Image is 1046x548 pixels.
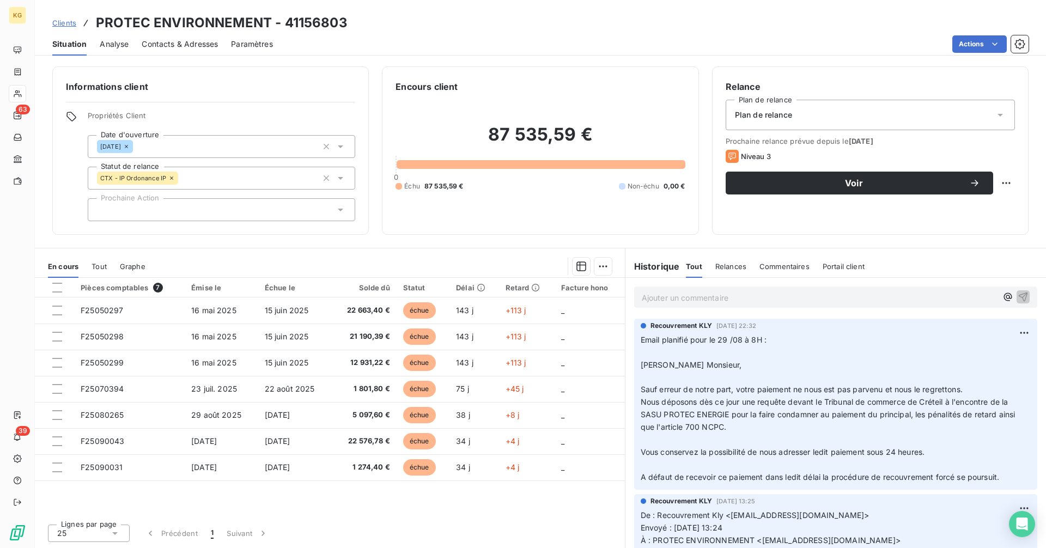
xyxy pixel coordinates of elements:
[403,407,436,423] span: échue
[403,328,436,345] span: échue
[97,205,106,215] input: Ajouter une valeur
[561,384,564,393] span: _
[506,358,526,367] span: +113 j
[650,496,712,506] span: Recouvrement KLY
[211,528,214,539] span: 1
[191,332,236,341] span: 16 mai 2025
[456,436,470,446] span: 34 j
[561,436,564,446] span: _
[338,462,390,473] span: 1 274,40 €
[506,384,524,393] span: +45 j
[88,111,355,126] span: Propriétés Client
[81,358,124,367] span: F25050299
[265,384,315,393] span: 22 août 2025
[561,410,564,419] span: _
[57,528,66,539] span: 25
[81,283,178,293] div: Pièces comptables
[191,384,237,393] span: 23 juil. 2025
[265,283,325,292] div: Échue le
[16,105,30,114] span: 63
[686,262,702,271] span: Tout
[759,262,810,271] span: Commentaires
[726,137,1015,145] span: Prochaine relance prévue depuis le
[625,260,680,273] h6: Historique
[726,80,1015,93] h6: Relance
[506,332,526,341] span: +113 j
[52,19,76,27] span: Clients
[394,173,398,181] span: 0
[628,181,659,191] span: Non-échu
[96,13,348,33] h3: PROTEC ENVIRONNEMENT - 41156803
[265,358,309,367] span: 15 juin 2025
[424,181,464,191] span: 87 535,59 €
[403,381,436,397] span: échue
[641,472,1000,482] span: A défaut de recevoir ce paiement dans ledit délai la procédure de recouvrement forcé se poursuit.
[133,142,142,151] input: Ajouter une valeur
[403,459,436,476] span: échue
[220,522,275,545] button: Suivant
[664,181,685,191] span: 0,00 €
[338,383,390,394] span: 1 801,80 €
[735,109,792,120] span: Plan de relance
[456,462,470,472] span: 34 j
[561,462,564,472] span: _
[716,322,756,329] span: [DATE] 22:32
[178,173,187,183] input: Ajouter une valeur
[231,39,273,50] span: Paramètres
[92,262,107,271] span: Tout
[396,80,458,93] h6: Encours client
[9,7,26,24] div: KG
[396,124,685,156] h2: 87 535,59 €
[403,283,443,292] div: Statut
[52,17,76,28] a: Clients
[81,436,124,446] span: F25090043
[204,522,220,545] button: 1
[16,426,30,436] span: 39
[849,137,873,145] span: [DATE]
[561,283,618,292] div: Facture hono
[561,332,564,341] span: _
[265,306,309,315] span: 15 juin 2025
[403,302,436,319] span: échue
[338,331,390,342] span: 21 190,39 €
[81,462,123,472] span: F25090031
[9,524,26,541] img: Logo LeanPay
[456,332,473,341] span: 143 j
[650,321,712,331] span: Recouvrement KLY
[191,306,236,315] span: 16 mai 2025
[1009,511,1035,537] div: Open Intercom Messenger
[641,397,1018,431] span: Nous déposons dès ce jour une requête devant le Tribunal de commerce de Créteil à l'encontre de l...
[641,335,769,369] span: Email planifié pour le 29 /08 à 8H : [PERSON_NAME] Monsieur,
[153,283,163,293] span: 7
[191,410,241,419] span: 29 août 2025
[641,523,722,532] span: Envoyé : [DATE] 13:24
[456,410,470,419] span: 38 j
[66,80,355,93] h6: Informations client
[716,498,755,504] span: [DATE] 13:25
[100,175,166,181] span: CTX - IP Ordonance IP
[265,436,290,446] span: [DATE]
[100,39,129,50] span: Analyse
[952,35,1007,53] button: Actions
[338,410,390,421] span: 5 097,60 €
[48,262,78,271] span: En cours
[191,358,236,367] span: 16 mai 2025
[561,306,564,315] span: _
[506,410,520,419] span: +8 j
[265,462,290,472] span: [DATE]
[81,332,124,341] span: F25050298
[641,510,869,520] span: De : Recouvrement Kly <[EMAIL_ADDRESS][DOMAIN_NAME]>
[191,283,252,292] div: Émise le
[641,535,901,545] span: À : PROTEC ENVIRONNEMENT <[EMAIL_ADDRESS][DOMAIN_NAME]>
[739,179,969,187] span: Voir
[561,358,564,367] span: _
[506,283,548,292] div: Retard
[338,283,390,292] div: Solde dû
[456,283,492,292] div: Délai
[715,262,746,271] span: Relances
[403,433,436,449] span: échue
[81,384,124,393] span: F25070394
[142,39,218,50] span: Contacts & Adresses
[823,262,865,271] span: Portail client
[456,384,469,393] span: 75 j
